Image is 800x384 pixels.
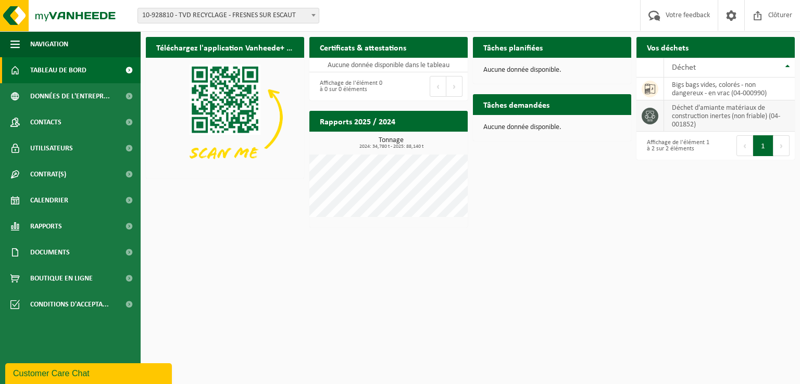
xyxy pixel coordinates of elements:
[315,75,383,98] div: Affichage de l'élément 0 à 0 sur 0 éléments
[446,76,463,97] button: Next
[30,57,86,83] span: Tableau de bord
[315,144,468,149] span: 2024: 34,780 t - 2025: 88,140 t
[30,161,66,187] span: Contrat(s)
[138,8,319,23] span: 10-928810 - TVD RECYCLAGE - FRESNES SUR ESCAUT
[146,58,304,176] img: Download de VHEPlus App
[672,63,696,72] span: Déchet
[473,37,553,57] h2: Tâches planifiées
[309,37,417,57] h2: Certificats & attestations
[309,58,468,72] td: Aucune donnée disponible dans le tableau
[483,124,621,131] p: Aucune donnée disponible.
[753,135,773,156] button: 1
[642,134,710,157] div: Affichage de l'élément 1 à 2 sur 2 éléments
[309,111,406,131] h2: Rapports 2025 / 2024
[30,135,73,161] span: Utilisateurs
[146,37,304,57] h2: Téléchargez l'application Vanheede+ maintenant!
[30,31,68,57] span: Navigation
[664,100,795,132] td: déchet d'amiante matériaux de construction inertes (non friable) (04-001852)
[30,187,68,213] span: Calendrier
[377,131,467,152] a: Consulter les rapports
[30,213,62,239] span: Rapports
[430,76,446,97] button: Previous
[483,67,621,74] p: Aucune donnée disponible.
[30,109,61,135] span: Contacts
[315,137,468,149] h3: Tonnage
[736,135,753,156] button: Previous
[773,135,790,156] button: Next
[636,37,699,57] h2: Vos déchets
[473,94,560,114] h2: Tâches demandées
[30,265,93,291] span: Boutique en ligne
[30,83,110,109] span: Données de l'entrepr...
[5,361,174,384] iframe: chat widget
[30,239,70,265] span: Documents
[664,78,795,100] td: bigs bags vides, colorés - non dangereux - en vrac (04-000990)
[30,291,109,317] span: Conditions d'accepta...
